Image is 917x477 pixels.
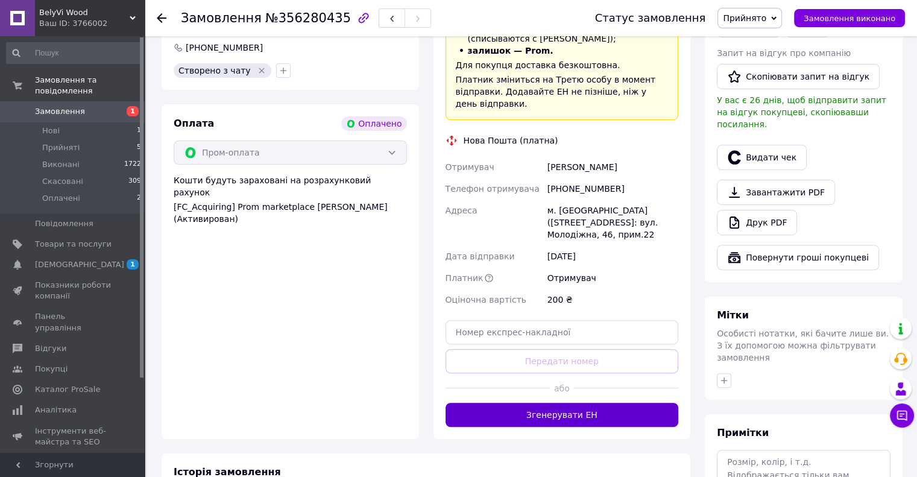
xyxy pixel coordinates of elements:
span: Замовлення та повідомлення [35,75,145,96]
span: 1 [137,125,141,136]
span: Оплата [174,118,214,129]
span: У вас є 26 днів, щоб відправити запит на відгук покупцеві, скопіювавши посилання. [717,95,886,129]
span: Запит на відгук про компанію [717,48,851,58]
button: Скопіювати запит на відгук [717,64,880,89]
div: [FC_Acquiring] Prom marketplace [PERSON_NAME] (Активирован) [174,201,407,225]
div: Ваш ID: 3766002 [39,18,145,29]
input: Пошук [6,42,142,64]
button: Згенерувати ЕН [446,403,679,427]
span: Замовлення виконано [804,14,895,23]
div: Оплачено [341,116,406,131]
span: Панель управління [35,311,112,333]
span: Оціночна вартість [446,295,526,305]
span: 1722 [124,159,141,170]
span: 5 [137,142,141,153]
button: Чат з покупцем [890,403,914,428]
span: 2 [137,193,141,204]
div: Платник зміниться на Третю особу в момент відправки. Додавайте ЕН не пізніше, ніж у день відправки. [456,74,669,110]
div: Для покупця доставка безкоштовна. [456,59,669,71]
span: Створено з чату [178,66,251,75]
span: Скасовані [42,176,83,187]
div: Повернутися назад [157,12,166,24]
span: 1 [127,259,139,270]
div: Отримувач [545,267,681,289]
span: Особисті нотатки, які бачите лише ви. З їх допомогою можна фільтрувати замовлення [717,329,889,362]
button: Видати чек [717,145,807,170]
span: Мітки [717,309,749,321]
span: Показники роботи компанії [35,280,112,302]
span: Оплачені [42,193,80,204]
span: Товари та послуги [35,239,112,250]
div: [DATE] [545,245,681,267]
span: залишок — Prom. [468,46,553,55]
div: [PHONE_NUMBER] [184,42,264,54]
span: Адреса [446,206,477,215]
svg: Видалити мітку [257,66,266,75]
span: №356280435 [265,11,351,25]
div: Нова Пошта (платна) [461,134,561,147]
span: Замовлення [35,106,85,117]
span: Аналітика [35,405,77,415]
span: 309 [128,176,141,187]
a: Друк PDF [717,210,797,235]
span: [DEMOGRAPHIC_DATA] [35,259,124,270]
input: Номер експрес-накладної [446,320,679,344]
span: Отримувач [446,162,494,172]
button: Повернути гроші покупцеві [717,245,879,270]
div: Статус замовлення [595,12,706,24]
span: Покупці [35,364,68,374]
a: Завантажити PDF [717,180,835,205]
span: Інструменти веб-майстра та SEO [35,426,112,447]
span: Виконані [42,159,80,170]
span: BelyVi Wood [39,7,130,18]
div: 200 ₴ [545,289,681,311]
span: Платник [446,273,484,283]
span: Замовлення [181,11,262,25]
div: м. [GEOGRAPHIC_DATA] ([STREET_ADDRESS]: вул. Молодіжна, 46, прим.22 [545,200,681,245]
span: Прийняті [42,142,80,153]
span: Прийнято [723,13,766,23]
span: Примітки [717,427,769,438]
span: або [550,382,573,394]
span: Відгуки [35,343,66,354]
button: Замовлення виконано [794,9,905,27]
div: [PHONE_NUMBER] [545,178,681,200]
span: Дата відправки [446,251,515,261]
div: Кошти будуть зараховані на розрахунковий рахунок [174,174,407,225]
span: 1 [127,106,139,116]
div: [PERSON_NAME] [545,156,681,178]
span: Повідомлення [35,218,93,229]
span: Нові [42,125,60,136]
span: Телефон отримувача [446,184,540,194]
span: Каталог ProSale [35,384,100,395]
